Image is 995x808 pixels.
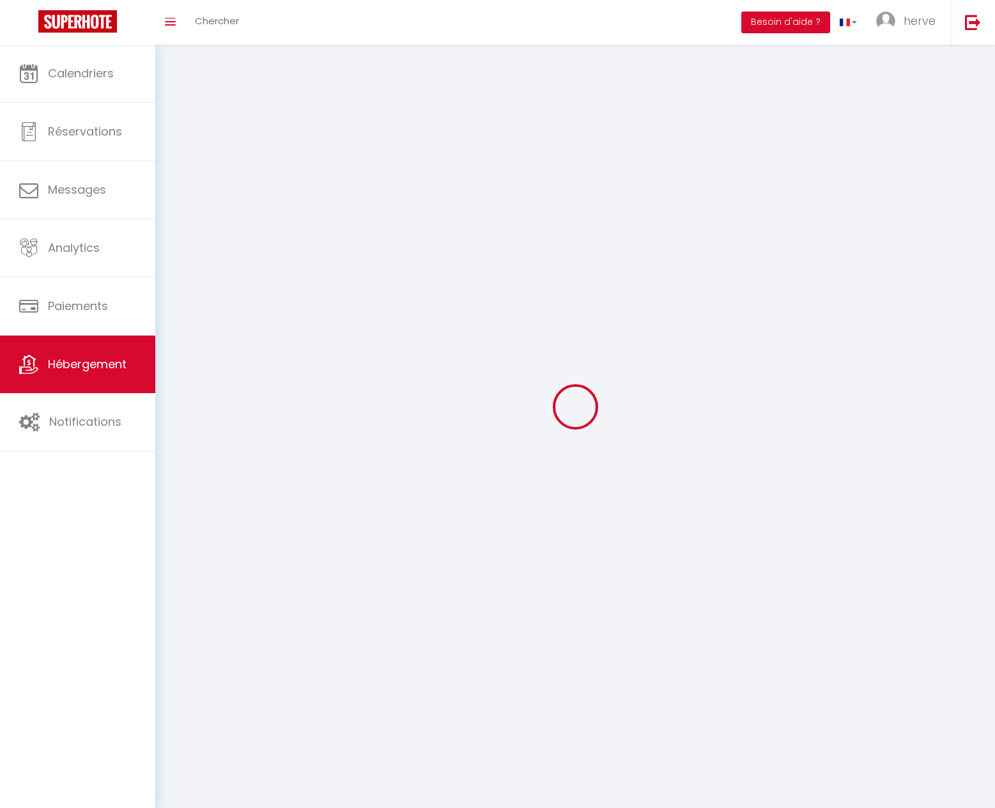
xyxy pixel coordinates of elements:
[38,10,117,33] img: Super Booking
[965,14,981,30] img: logout
[48,298,108,314] span: Paiements
[48,240,100,256] span: Analytics
[741,12,830,33] button: Besoin d'aide ?
[195,14,239,27] span: Chercher
[904,13,936,29] span: herve
[876,12,895,31] img: ...
[49,414,121,430] span: Notifications
[48,182,106,198] span: Messages
[48,65,114,81] span: Calendriers
[48,356,127,372] span: Hébergement
[48,123,122,139] span: Réservations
